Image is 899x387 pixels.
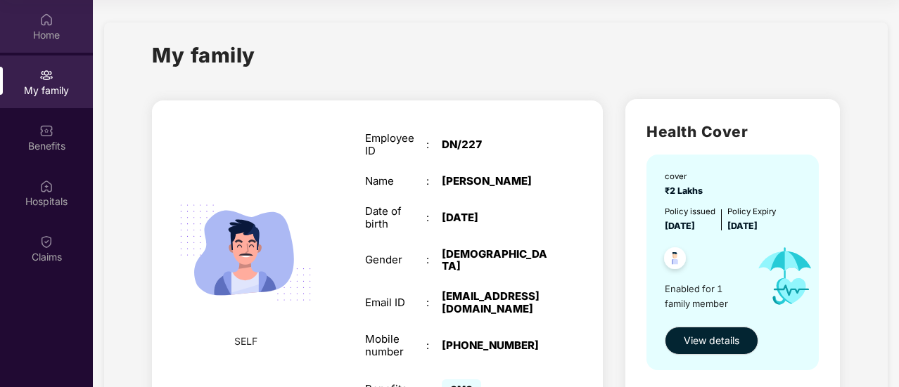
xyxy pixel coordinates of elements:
[442,211,549,224] div: [DATE]
[365,254,426,266] div: Gender
[665,185,707,196] span: ₹2 Lakhs
[234,334,257,349] span: SELF
[365,175,426,188] div: Name
[164,171,326,334] img: svg+xml;base64,PHN2ZyB4bWxucz0iaHR0cDovL3d3dy53My5vcmcvMjAwMC9zdmciIHdpZHRoPSIyMjQiIGhlaWdodD0iMT...
[665,205,715,218] div: Policy issued
[39,179,53,193] img: svg+xml;base64,PHN2ZyBpZD0iSG9zcGl0YWxzIiB4bWxucz0iaHR0cDovL3d3dy53My5vcmcvMjAwMC9zdmciIHdpZHRoPS...
[727,221,758,231] span: [DATE]
[39,124,53,138] img: svg+xml;base64,PHN2ZyBpZD0iQmVuZWZpdHMiIHhtbG5zPSJodHRwOi8vd3d3LnczLm9yZy8yMDAwL3N2ZyIgd2lkdGg9Ij...
[646,120,818,143] h2: Health Cover
[39,13,53,27] img: svg+xml;base64,PHN2ZyBpZD0iSG9tZSIgeG1sbnM9Imh0dHA6Ly93d3cudzMub3JnLzIwMDAvc3ZnIiB3aWR0aD0iMjAiIG...
[665,282,746,310] span: Enabled for 1 family member
[684,333,739,348] span: View details
[665,327,758,355] button: View details
[365,296,426,309] div: Email ID
[365,205,426,230] div: Date of birth
[727,205,776,218] div: Policy Expiry
[665,221,695,231] span: [DATE]
[442,290,549,315] div: [EMAIL_ADDRESS][DOMAIN_NAME]
[442,248,549,273] div: [DEMOGRAPHIC_DATA]
[426,339,442,352] div: :
[365,132,426,157] div: Employee ID
[442,339,549,352] div: [PHONE_NUMBER]
[426,175,442,188] div: :
[426,296,442,309] div: :
[442,175,549,188] div: [PERSON_NAME]
[39,68,53,82] img: svg+xml;base64,PHN2ZyB3aWR0aD0iMjAiIGhlaWdodD0iMjAiIHZpZXdCb3g9IjAgMCAyMCAyMCIgZmlsbD0ibm9uZSIgeG...
[442,138,549,151] div: DN/227
[365,333,426,358] div: Mobile number
[746,233,825,320] img: icon
[426,138,442,151] div: :
[426,211,442,224] div: :
[39,235,53,249] img: svg+xml;base64,PHN2ZyBpZD0iQ2xhaW0iIHhtbG5zPSJodHRwOi8vd3d3LnczLm9yZy8yMDAwL3N2ZyIgd2lkdGg9IjIwIi...
[658,243,692,277] img: svg+xml;base64,PHN2ZyB4bWxucz0iaHR0cDovL3d3dy53My5vcmcvMjAwMC9zdmciIHdpZHRoPSI0OC45NDMiIGhlaWdodD...
[152,39,255,71] h1: My family
[665,170,707,183] div: cover
[426,254,442,266] div: :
